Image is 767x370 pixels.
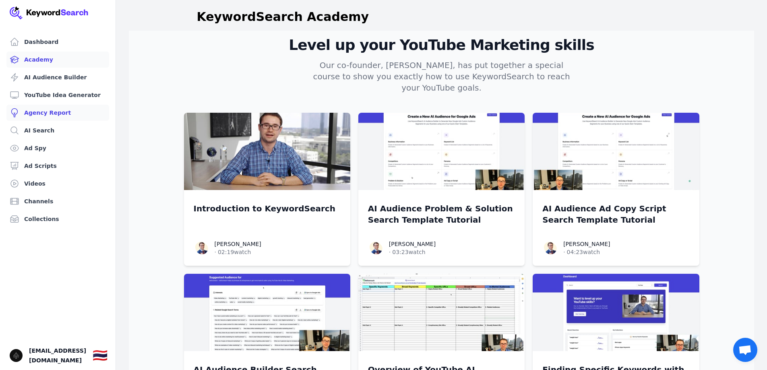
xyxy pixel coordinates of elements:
h2: Level up your YouTube Marketing skills [184,37,699,53]
a: [PERSON_NAME] [389,241,436,247]
a: Agency Report [6,105,109,121]
span: 03:23 watch [392,248,425,256]
a: Ad Scripts [6,158,109,174]
a: AI Audience Problem & Solution Search Template Tutorial [368,203,515,225]
span: [EMAIL_ADDRESS][DOMAIN_NAME] [29,346,86,365]
h1: KeywordSearch Academy [197,10,369,24]
div: 🇹🇭 [93,348,108,363]
a: AI Audience Ad Copy Script Search Template Tutorial [542,203,689,225]
span: 04:23 watch [567,248,600,256]
span: · [215,248,216,256]
a: Videos [6,176,109,192]
a: AI Audience Builder [6,69,109,85]
button: 🇹🇭 [93,347,108,364]
a: [PERSON_NAME] [563,241,610,247]
button: Open user button [10,349,23,362]
span: 02:19 watch [218,248,251,256]
span: · [563,248,565,256]
a: YouTube Idea Generator [6,87,109,103]
a: AI Search [6,122,109,138]
a: Ad Spy [6,140,109,156]
a: Introduction to KeywordSearch [194,203,341,214]
a: Open chat [733,338,757,362]
span: · [389,248,391,256]
p: Our co-founder, [PERSON_NAME], has put together a special course to show you exactly how to use K... [306,60,577,93]
a: Collections [6,211,109,227]
a: [PERSON_NAME] [215,241,261,247]
img: Your Company [10,6,89,19]
a: Channels [6,193,109,209]
a: Academy [6,52,109,68]
a: Dashboard [6,34,109,50]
